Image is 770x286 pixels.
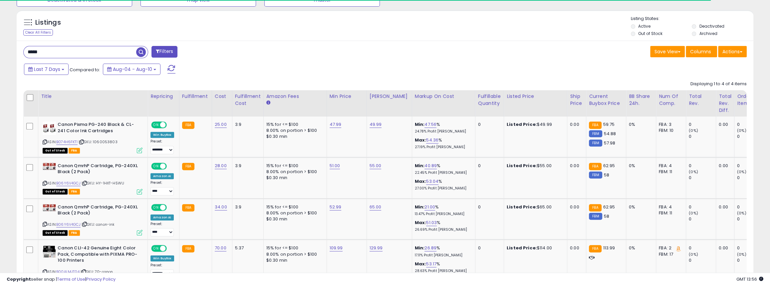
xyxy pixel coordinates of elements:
[415,137,426,143] b: Max:
[589,204,601,211] small: FBA
[690,48,711,55] span: Columns
[415,245,470,257] div: %
[166,163,176,169] span: OFF
[415,245,425,251] b: Min:
[58,245,138,265] b: Canon CLI-42 Genuine Eight Color Pack, Compatible with PIXMA PRO-100 Printers
[415,261,426,267] b: Max:
[415,170,470,175] p: 22.45% Profit [PERSON_NAME]
[589,245,601,252] small: FBA
[415,162,425,169] b: Min:
[604,140,616,146] span: 57.98
[70,67,100,73] span: Compared to:
[56,180,81,186] a: B06Y6V4GCJ
[426,219,437,226] a: 51.03
[166,204,176,210] span: OFF
[69,189,80,194] span: FBA
[151,46,177,58] button: Filters
[737,134,764,140] div: 0
[235,93,261,107] div: Fulfillment Cost
[689,122,716,128] div: 0
[415,219,426,226] b: Max:
[266,134,322,140] div: $0.30 min
[266,245,322,251] div: 15% for <= $100
[182,163,194,170] small: FBA
[182,245,194,252] small: FBA
[737,252,746,257] small: (0%)
[415,137,470,149] div: %
[507,163,562,169] div: $55.00
[737,245,764,251] div: 0
[415,212,470,216] p: 13.47% Profit [PERSON_NAME]
[737,216,764,222] div: 0
[629,163,651,169] div: 0%
[152,204,160,210] span: ON
[507,162,537,169] b: Listed Price:
[589,122,601,129] small: FBA
[686,46,717,57] button: Columns
[478,204,499,210] div: 0
[370,93,409,100] div: [PERSON_NAME]
[589,93,623,107] div: Current Buybox Price
[650,46,685,57] button: Save View
[43,163,56,170] img: 41OjK-VOlBL._SL40_.jpg
[415,204,425,210] b: Min:
[166,246,176,251] span: OFF
[266,169,322,175] div: 8.00% on portion > $100
[737,169,746,174] small: (0%)
[659,93,683,107] div: Num of Comp.
[737,210,746,216] small: (0%)
[43,230,68,236] span: All listings that are currently out of stock and unavailable for purchase on Amazon
[150,214,174,220] div: Amazon AI
[43,189,68,194] span: All listings that are currently out of stock and unavailable for purchase on Amazon
[689,128,698,133] small: (0%)
[215,204,227,210] a: 34.00
[737,257,764,263] div: 0
[43,148,68,153] span: All listings that are currently out of stock and unavailable for purchase on Amazon
[113,66,152,73] span: Aug-04 - Aug-10
[57,276,85,282] a: Terms of Use
[478,245,499,251] div: 0
[150,222,174,237] div: Preset:
[507,93,564,100] div: Listed Price
[659,204,681,210] div: FBA: 4
[689,169,698,174] small: (0%)
[215,121,227,128] a: 25.00
[659,251,681,257] div: FBM: 17
[415,163,470,175] div: %
[604,213,609,219] span: 58
[415,122,470,134] div: %
[478,122,499,128] div: 0
[24,64,69,75] button: Last 7 Days
[604,131,616,137] span: 54.88
[589,163,601,170] small: FBA
[689,245,716,251] div: 0
[699,23,724,29] label: Deactivated
[589,171,602,178] small: FBM
[41,93,145,100] div: Title
[507,204,537,210] b: Listed Price:
[689,134,716,140] div: 0
[719,122,729,128] div: 0.00
[235,245,258,251] div: 5.37
[266,204,322,210] div: 15% for <= $100
[570,163,581,169] div: 0.00
[150,263,174,278] div: Preset:
[330,204,342,210] a: 52.99
[152,122,160,128] span: ON
[415,204,470,216] div: %
[235,204,258,210] div: 3.9
[43,204,56,211] img: 41OjK-VOlBL._SL40_.jpg
[689,175,716,181] div: 0
[415,93,472,100] div: Markup on Cost
[629,93,653,107] div: BB Share 24h.
[43,204,142,235] div: ASIN:
[415,178,426,184] b: Max:
[415,178,470,191] div: %
[507,121,537,128] b: Listed Price:
[478,163,499,169] div: 0
[266,216,322,222] div: $0.30 min
[370,245,383,251] a: 129.99
[266,93,324,100] div: Amazon Fees
[424,121,436,128] a: 47.56
[736,276,763,282] span: 2025-08-18 13:56 GMT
